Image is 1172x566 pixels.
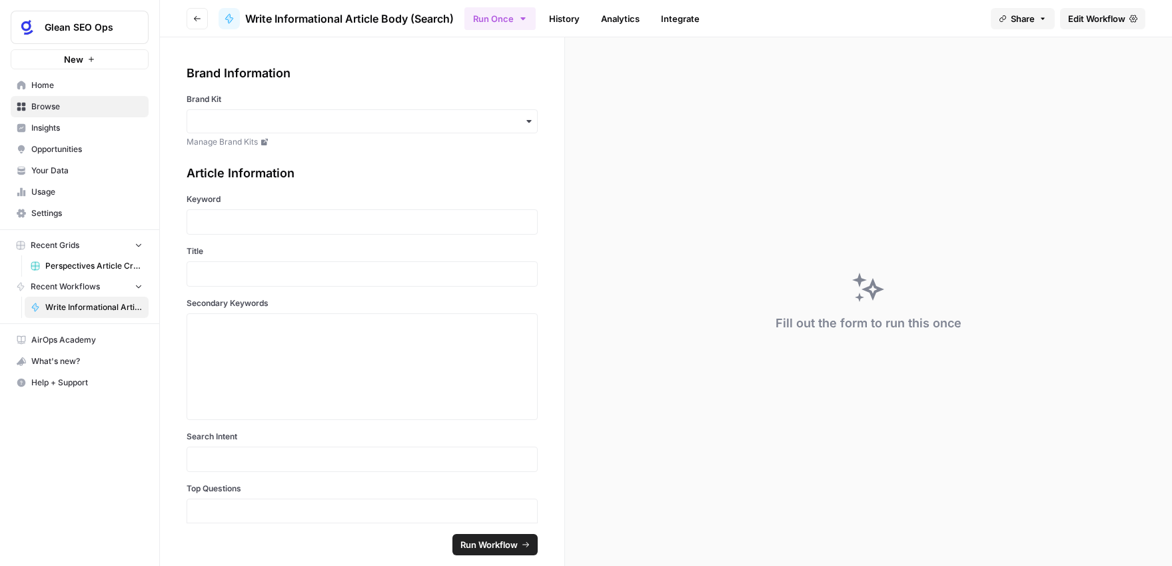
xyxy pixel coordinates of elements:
a: Analytics [593,8,648,29]
span: Browse [31,101,143,113]
button: Help + Support [11,372,149,393]
span: Run Workflow [460,538,518,551]
button: Run Workflow [452,534,538,555]
a: Your Data [11,160,149,181]
label: Top Questions [187,483,538,495]
a: Usage [11,181,149,203]
span: AirOps Academy [31,334,143,346]
span: Recent Workflows [31,281,100,293]
button: Run Once [464,7,536,30]
a: Opportunities [11,139,149,160]
a: Integrate [653,8,708,29]
span: Write Informational Article Body (Search) [245,11,454,27]
div: Fill out the form to run this once [776,314,961,333]
button: What's new? [11,351,149,372]
span: Glean SEO Ops [45,21,125,34]
img: Glean SEO Ops Logo [15,15,39,39]
div: Article Information [187,164,538,183]
span: Insights [31,122,143,134]
label: Secondary Keywords [187,297,538,309]
span: Share [1011,12,1035,25]
div: What's new? [11,351,148,371]
a: Edit Workflow [1060,8,1145,29]
span: New [64,53,83,66]
span: Help + Support [31,377,143,389]
button: New [11,49,149,69]
label: Keyword [187,193,538,205]
label: Title [187,245,538,257]
div: Brand Information [187,64,538,83]
a: Write Informational Article Body (Search) [219,8,454,29]
button: Share [991,8,1055,29]
span: Usage [31,186,143,198]
a: Insights [11,117,149,139]
a: Home [11,75,149,96]
button: Recent Grids [11,235,149,255]
a: Write Informational Article Body (Search) [25,297,149,318]
span: Perspectives Article Creation [45,260,143,272]
a: Perspectives Article Creation [25,255,149,277]
a: History [541,8,588,29]
label: Search Intent [187,431,538,443]
span: Edit Workflow [1068,12,1125,25]
span: Settings [31,207,143,219]
span: Opportunities [31,143,143,155]
a: Manage Brand Kits [187,136,538,148]
span: Home [31,79,143,91]
span: Your Data [31,165,143,177]
button: Workspace: Glean SEO Ops [11,11,149,44]
a: AirOps Academy [11,329,149,351]
button: Recent Workflows [11,277,149,297]
a: Browse [11,96,149,117]
a: Settings [11,203,149,224]
span: Write Informational Article Body (Search) [45,301,143,313]
label: Brand Kit [187,93,538,105]
span: Recent Grids [31,239,79,251]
